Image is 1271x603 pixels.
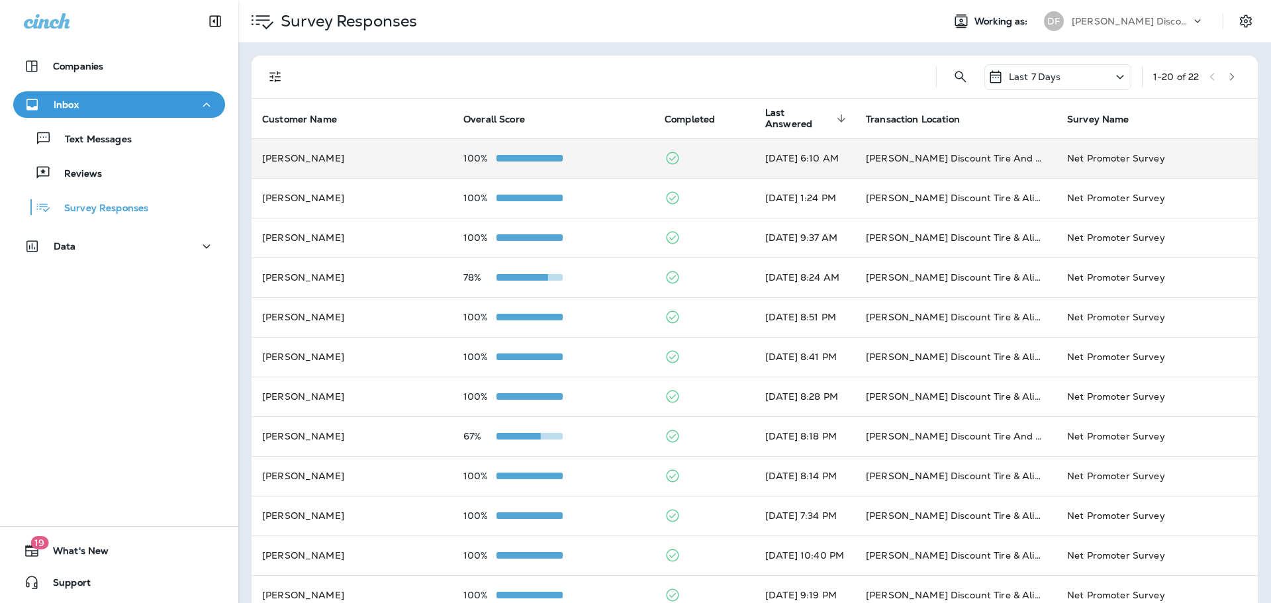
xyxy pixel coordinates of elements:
[252,138,453,178] td: [PERSON_NAME]
[1057,416,1258,456] td: Net Promoter Survey
[463,113,542,125] span: Overall Score
[13,91,225,118] button: Inbox
[765,107,850,130] span: Last Answered
[855,496,1057,535] td: [PERSON_NAME] Discount Tire & Alignment [GEOGRAPHIC_DATA] ([STREET_ADDRESS])
[1057,456,1258,496] td: Net Promoter Survey
[252,257,453,297] td: [PERSON_NAME]
[866,113,977,125] span: Transaction Location
[275,11,417,31] p: Survey Responses
[463,193,496,203] p: 100%
[13,159,225,187] button: Reviews
[54,99,79,110] p: Inbox
[30,536,48,549] span: 19
[1067,113,1147,125] span: Survey Name
[755,535,855,575] td: [DATE] 10:40 PM
[463,590,496,600] p: 100%
[53,61,103,71] p: Companies
[866,114,960,125] span: Transaction Location
[1067,114,1129,125] span: Survey Name
[765,107,833,130] span: Last Answered
[755,297,855,337] td: [DATE] 8:51 PM
[252,535,453,575] td: [PERSON_NAME]
[974,16,1031,27] span: Working as:
[855,138,1057,178] td: [PERSON_NAME] Discount Tire And Alignment - [GEOGRAPHIC_DATA] ([STREET_ADDRESS])
[755,456,855,496] td: [DATE] 8:14 PM
[665,113,732,125] span: Completed
[1234,9,1258,33] button: Settings
[252,456,453,496] td: [PERSON_NAME]
[252,377,453,416] td: [PERSON_NAME]
[52,134,132,146] p: Text Messages
[252,178,453,218] td: [PERSON_NAME]
[252,337,453,377] td: [PERSON_NAME]
[855,297,1057,337] td: [PERSON_NAME] Discount Tire & Alignment [PERSON_NAME] ([STREET_ADDRESS])
[463,114,525,125] span: Overall Score
[463,232,496,243] p: 100%
[13,124,225,152] button: Text Messages
[855,456,1057,496] td: [PERSON_NAME] Discount Tire & Alignment- [GEOGRAPHIC_DATA] ([STREET_ADDRESS])
[463,272,496,283] p: 78%
[13,569,225,596] button: Support
[755,257,855,297] td: [DATE] 8:24 AM
[40,545,109,561] span: What's New
[1057,377,1258,416] td: Net Promoter Survey
[755,416,855,456] td: [DATE] 8:18 PM
[855,257,1057,297] td: [PERSON_NAME] Discount Tire & Alignment [GEOGRAPHIC_DATA] ([STREET_ADDRESS])
[1057,535,1258,575] td: Net Promoter Survey
[463,153,496,163] p: 100%
[463,471,496,481] p: 100%
[13,233,225,259] button: Data
[13,53,225,79] button: Companies
[947,64,974,90] button: Search Survey Responses
[252,416,453,456] td: [PERSON_NAME]
[665,114,715,125] span: Completed
[463,391,496,402] p: 100%
[1057,496,1258,535] td: Net Promoter Survey
[463,550,496,561] p: 100%
[855,218,1057,257] td: [PERSON_NAME] Discount Tire & Alignment- [GEOGRAPHIC_DATA] ([STREET_ADDRESS])
[252,218,453,257] td: [PERSON_NAME]
[1057,257,1258,297] td: Net Promoter Survey
[755,496,855,535] td: [DATE] 7:34 PM
[1009,71,1061,82] p: Last 7 Days
[13,537,225,564] button: 19What's New
[855,337,1057,377] td: [PERSON_NAME] Discount Tire & Alignment - Damariscotta (5 [PERSON_NAME] Plz,)
[13,193,225,221] button: Survey Responses
[40,577,91,593] span: Support
[463,312,496,322] p: 100%
[1057,178,1258,218] td: Net Promoter Survey
[51,203,148,215] p: Survey Responses
[1057,297,1258,337] td: Net Promoter Survey
[1057,218,1258,257] td: Net Promoter Survey
[252,297,453,337] td: [PERSON_NAME]
[755,178,855,218] td: [DATE] 1:24 PM
[262,114,337,125] span: Customer Name
[855,178,1057,218] td: [PERSON_NAME] Discount Tire & Alignment [PERSON_NAME] ([STREET_ADDRESS])
[262,64,289,90] button: Filters
[197,8,234,34] button: Collapse Sidebar
[855,535,1057,575] td: [PERSON_NAME] Discount Tire & Alignment [GEOGRAPHIC_DATA] ([STREET_ADDRESS])
[1057,337,1258,377] td: Net Promoter Survey
[755,337,855,377] td: [DATE] 8:41 PM
[1057,138,1258,178] td: Net Promoter Survey
[463,431,496,441] p: 67%
[252,496,453,535] td: [PERSON_NAME]
[463,351,496,362] p: 100%
[755,377,855,416] td: [DATE] 8:28 PM
[855,377,1057,416] td: [PERSON_NAME] Discount Tire & Alignment [GEOGRAPHIC_DATA] ([STREET_ADDRESS])
[463,510,496,521] p: 100%
[855,416,1057,456] td: [PERSON_NAME] Discount Tire And Alignment - [GEOGRAPHIC_DATA] ([STREET_ADDRESS])
[51,168,102,181] p: Reviews
[54,241,76,252] p: Data
[755,138,855,178] td: [DATE] 6:10 AM
[1044,11,1064,31] div: DF
[262,113,354,125] span: Customer Name
[755,218,855,257] td: [DATE] 9:37 AM
[1072,16,1191,26] p: [PERSON_NAME] Discount Tire & Alignment
[1153,71,1199,82] div: 1 - 20 of 22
